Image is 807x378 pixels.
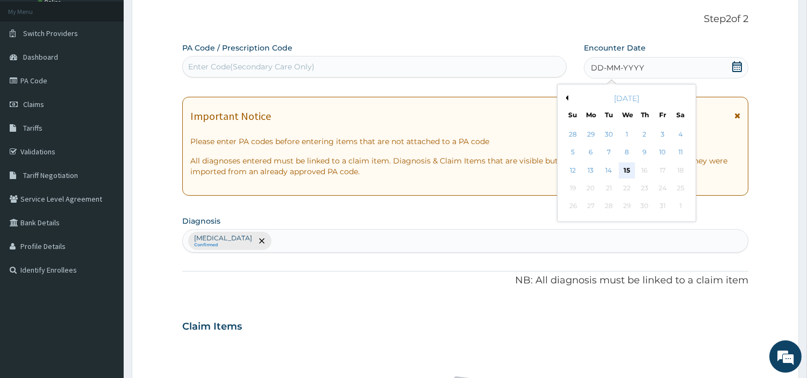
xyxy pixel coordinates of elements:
div: Enter Code(Secondary Care Only) [188,61,315,72]
span: Tariff Negotiation [23,170,78,180]
div: Not available Thursday, October 23rd, 2025 [637,180,653,196]
span: Dashboard [23,52,58,62]
div: Not available Friday, October 31st, 2025 [654,198,670,215]
div: Not available Friday, October 24th, 2025 [654,180,670,196]
div: Not available Sunday, October 19th, 2025 [565,180,581,196]
button: Previous Month [563,95,568,101]
div: Choose Monday, October 6th, 2025 [583,145,599,161]
div: Minimize live chat window [176,5,202,31]
label: Encounter Date [584,42,646,53]
div: Not available Tuesday, October 21st, 2025 [601,180,617,196]
div: Choose Tuesday, October 7th, 2025 [601,145,617,161]
div: Not available Sunday, October 26th, 2025 [565,198,581,215]
span: We're online! [62,118,148,226]
div: Su [568,110,577,119]
span: DD-MM-YYYY [591,62,644,73]
div: Choose Thursday, October 9th, 2025 [637,145,653,161]
div: Choose Tuesday, September 30th, 2025 [601,126,617,142]
div: Choose Saturday, October 4th, 2025 [672,126,688,142]
div: Sa [676,110,685,119]
div: Not available Monday, October 27th, 2025 [583,198,599,215]
img: d_794563401_company_1708531726252_794563401 [20,54,44,81]
span: Tariffs [23,123,42,133]
div: Choose Sunday, October 5th, 2025 [565,145,581,161]
div: Fr [658,110,667,119]
div: We [622,110,631,119]
p: Please enter PA codes before entering items that are not attached to a PA code [190,136,740,147]
div: Choose Wednesday, October 15th, 2025 [618,162,634,179]
div: Not available Friday, October 17th, 2025 [654,162,670,179]
div: Choose Friday, October 3rd, 2025 [654,126,670,142]
div: Mo [586,110,595,119]
div: Not available Tuesday, October 28th, 2025 [601,198,617,215]
div: [DATE] [562,93,691,104]
div: Not available Wednesday, October 22nd, 2025 [618,180,634,196]
div: Choose Wednesday, October 1st, 2025 [618,126,634,142]
div: Choose Monday, October 13th, 2025 [583,162,599,179]
div: Th [640,110,649,119]
h3: Claim Items [182,321,242,333]
div: Chat with us now [56,60,181,74]
label: PA Code / Prescription Code [182,42,292,53]
div: Choose Saturday, October 11th, 2025 [672,145,688,161]
div: Not available Monday, October 20th, 2025 [583,180,599,196]
div: Choose Sunday, October 12th, 2025 [565,162,581,179]
div: Not available Thursday, October 16th, 2025 [637,162,653,179]
div: Choose Monday, September 29th, 2025 [583,126,599,142]
div: month 2025-10 [564,126,689,216]
p: All diagnoses entered must be linked to a claim item. Diagnosis & Claim Items that are visible bu... [190,155,740,177]
div: Choose Wednesday, October 8th, 2025 [618,145,634,161]
div: Choose Thursday, October 2nd, 2025 [637,126,653,142]
span: Claims [23,99,44,109]
p: Step 2 of 2 [182,13,748,25]
textarea: Type your message and hit 'Enter' [5,259,205,296]
div: Not available Wednesday, October 29th, 2025 [618,198,634,215]
div: Not available Saturday, November 1st, 2025 [672,198,688,215]
div: Choose Friday, October 10th, 2025 [654,145,670,161]
p: NB: All diagnosis must be linked to a claim item [182,274,748,288]
div: Tu [604,110,613,119]
h1: Important Notice [190,110,271,122]
div: Not available Thursday, October 30th, 2025 [637,198,653,215]
div: Choose Sunday, September 28th, 2025 [565,126,581,142]
div: Not available Saturday, October 18th, 2025 [672,162,688,179]
span: Switch Providers [23,28,78,38]
div: Choose Tuesday, October 14th, 2025 [601,162,617,179]
label: Diagnosis [182,216,220,226]
div: Not available Saturday, October 25th, 2025 [672,180,688,196]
